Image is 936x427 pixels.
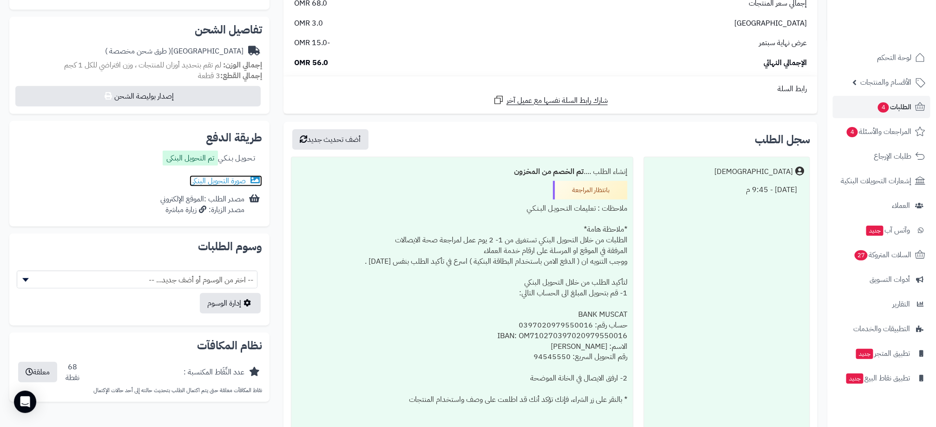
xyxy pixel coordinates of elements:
[200,293,261,314] a: إدارة الوسوم
[892,199,910,212] span: العملاء
[833,293,930,315] a: التقارير
[855,347,910,360] span: تطبيق المتجر
[292,129,369,150] button: أضف تحديث جديد
[870,273,910,286] span: أدوات التسويق
[223,60,262,71] strong: إجمالي الوزن:
[860,76,911,89] span: الأقسام والمنتجات
[297,163,627,181] div: إنشاء الطلب ....
[17,271,257,288] span: -- اختر من الوسوم أو أضف جديد... --
[553,181,627,200] div: بانتظار المراجعة
[833,268,930,291] a: أدوات التسويق
[15,86,261,107] button: إصدار بوليصة الشحن
[874,150,911,163] span: طلبات الإرجاع
[294,38,330,48] span: -15.0 OMR
[160,205,244,215] div: مصدر الزيارة: زيارة مباشرة
[163,151,255,168] div: تـحـويـل بـنـكـي
[833,318,930,340] a: التطبيقات والخدمات
[846,374,863,384] span: جديد
[764,58,807,68] span: الإجمالي النهائي
[163,151,218,166] label: تم التحويل البنكى
[755,134,810,145] h3: سجل الطلب
[220,70,262,81] strong: إجمالي القطع:
[287,84,814,94] div: رابط السلة
[17,241,262,252] h2: وسوم الطلبات
[846,127,858,138] span: 4
[833,342,930,365] a: تطبيق المتجرجديد
[854,248,911,261] span: السلات المتروكة
[17,387,262,394] p: نقاط المكافآت معلقة حتى يتم اكتمال الطلب بتحديث حالته إلى أحد حالات الإكتمال
[66,362,79,383] div: 68
[877,102,890,113] span: 4
[841,174,911,187] span: إشعارات التحويلات البنكية
[734,18,807,29] span: [GEOGRAPHIC_DATA]
[17,271,257,289] span: -- اختر من الوسوم أو أضف جديد... --
[873,7,927,27] img: logo-2.png
[853,322,910,335] span: التطبيقات والخدمات
[833,96,930,118] a: الطلبات4
[877,51,911,64] span: لوحة التحكم
[190,175,262,187] a: صورة التحويل البنكى
[17,340,262,351] h2: نظام المكافآت
[17,24,262,35] h2: تفاصيل الشحن
[160,194,244,215] div: مصدر الطلب :الموقع الإلكتروني
[66,373,79,383] div: نقطة
[184,367,244,378] div: عدد النِّقَاط المكتسبة :
[650,181,804,199] div: [DATE] - 9:45 م
[507,95,608,106] span: شارك رابط السلة نفسها مع عميل آخر
[105,46,171,57] span: ( طرق شحن مخصصة )
[833,219,930,241] a: وآتس آبجديد
[294,18,323,29] span: 3.0 OMR
[846,125,911,138] span: المراجعات والأسئلة
[833,47,930,69] a: لوحة التحكم
[833,194,930,217] a: العملاء
[14,391,36,413] div: Open Intercom Messenger
[833,367,930,389] a: تطبيق نقاط البيعجديد
[845,372,910,385] span: تطبيق نقاط البيع
[833,145,930,167] a: طلبات الإرجاع
[833,170,930,192] a: إشعارات التحويلات البنكية
[714,167,793,177] div: [DEMOGRAPHIC_DATA]
[865,224,910,237] span: وآتس آب
[64,60,221,71] span: لم تقم بتحديد أوزان للمنتجات ، وزن افتراضي للكل 1 كجم
[206,132,262,143] h2: طريقة الدفع
[198,70,262,81] small: 3 قطعة
[514,166,584,177] b: تم الخصم من المخزون
[493,94,608,106] a: شارك رابط السلة نفسها مع عميل آخر
[866,226,883,236] span: جديد
[759,38,807,48] span: عرض نهاية سبتمر
[833,120,930,143] a: المراجعات والأسئلة4
[833,244,930,266] a: السلات المتروكة27
[856,349,873,359] span: جديد
[854,250,868,261] span: 27
[105,46,244,57] div: [GEOGRAPHIC_DATA]
[877,100,911,113] span: الطلبات
[18,362,57,382] button: معلقة
[892,298,910,311] span: التقارير
[294,58,329,68] span: 56.0 OMR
